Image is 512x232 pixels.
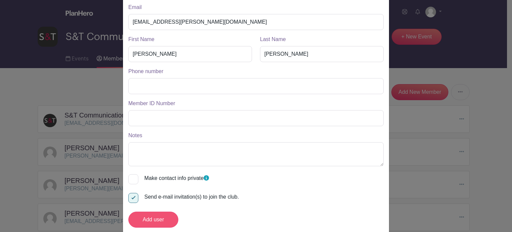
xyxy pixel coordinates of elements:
[128,99,175,107] label: Member ID Number
[128,67,163,75] label: Phone number
[128,35,154,43] label: First Name
[260,35,286,43] label: Last Name
[128,212,178,228] input: Add user
[128,3,142,11] label: Email
[128,132,142,140] label: Notes
[144,193,384,201] div: Send e-mail invitation(s) to join the club.
[144,174,384,182] div: Make contact info private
